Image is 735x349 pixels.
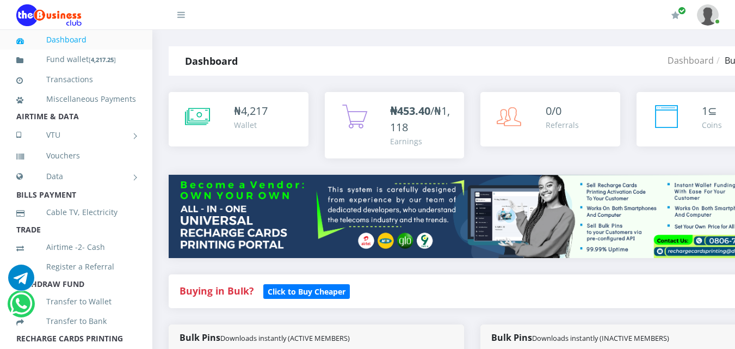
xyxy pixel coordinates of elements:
b: Click to Buy Cheaper [268,286,345,297]
a: Fund wallet[4,217.25] [16,47,136,72]
img: Logo [16,4,82,26]
a: VTU [16,121,136,149]
a: ₦453.40/₦1,118 Earnings [325,92,465,158]
div: ⊆ [702,103,722,119]
a: Click to Buy Cheaper [263,284,350,297]
a: ₦4,217 Wallet [169,92,308,146]
small: [ ] [89,56,116,64]
img: User [697,4,719,26]
div: ₦ [234,103,268,119]
a: Chat for support [8,273,34,291]
a: Airtime -2- Cash [16,235,136,260]
a: Register a Referral [16,254,136,279]
a: Dashboard [668,54,714,66]
i: Renew/Upgrade Subscription [671,11,680,20]
a: Transfer to Wallet [16,289,136,314]
small: Downloads instantly (INACTIVE MEMBERS) [532,333,669,343]
div: Earnings [390,136,454,147]
a: Miscellaneous Payments [16,87,136,112]
span: 0/0 [546,103,561,118]
small: Downloads instantly (ACTIVE MEMBERS) [220,333,350,343]
a: Data [16,163,136,190]
strong: Bulk Pins [491,332,669,344]
b: 4,217.25 [91,56,114,64]
span: 1 [702,103,708,118]
span: Renew/Upgrade Subscription [678,7,686,15]
div: Referrals [546,119,579,131]
a: Cable TV, Electricity [16,200,136,225]
span: /₦1,118 [390,103,450,134]
div: Coins [702,119,722,131]
span: 4,217 [241,103,268,118]
a: Transactions [16,67,136,92]
strong: Buying in Bulk? [180,284,254,297]
div: Wallet [234,119,268,131]
a: Vouchers [16,143,136,168]
strong: Dashboard [185,54,238,68]
a: Dashboard [16,27,136,52]
a: 0/0 Referrals [480,92,620,146]
a: Transfer to Bank [16,309,136,334]
a: Chat for support [10,299,32,317]
b: ₦453.40 [390,103,430,118]
strong: Bulk Pins [180,332,350,344]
